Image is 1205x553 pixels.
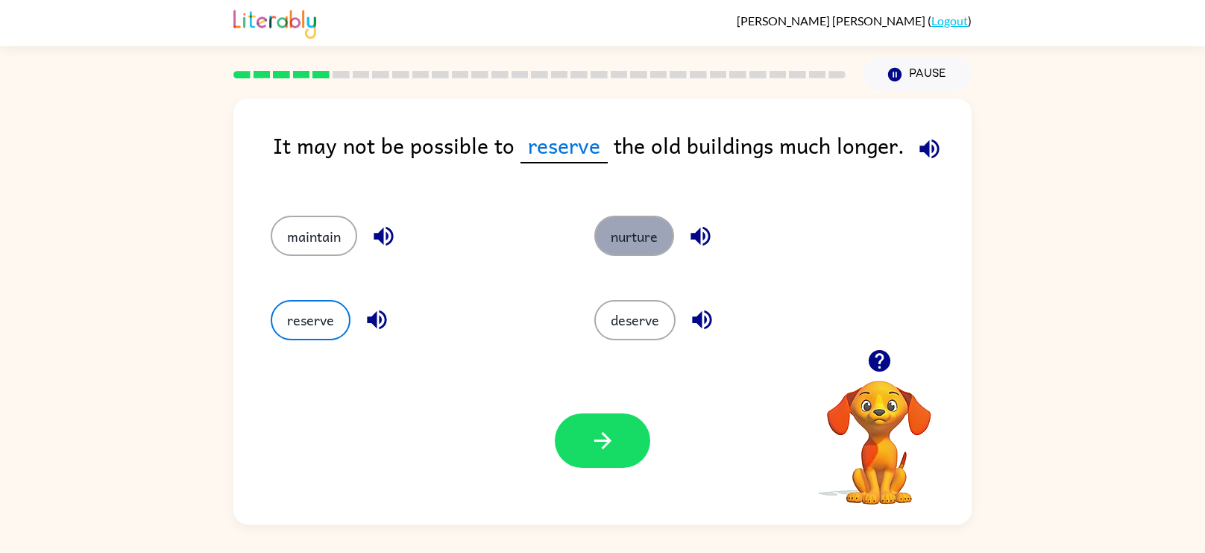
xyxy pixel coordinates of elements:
video: Your browser must support playing .mp4 files to use Literably. Please try using another browser. [805,357,954,507]
span: reserve [520,128,608,163]
div: ( ) [737,13,972,28]
a: Logout [931,13,968,28]
button: Pause [863,57,972,92]
span: [PERSON_NAME] [PERSON_NAME] [737,13,928,28]
button: reserve [271,300,350,340]
div: It may not be possible to the old buildings much longer. [273,128,972,186]
button: maintain [271,216,357,256]
button: nurture [594,216,674,256]
button: deserve [594,300,676,340]
img: Literably [233,6,316,39]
